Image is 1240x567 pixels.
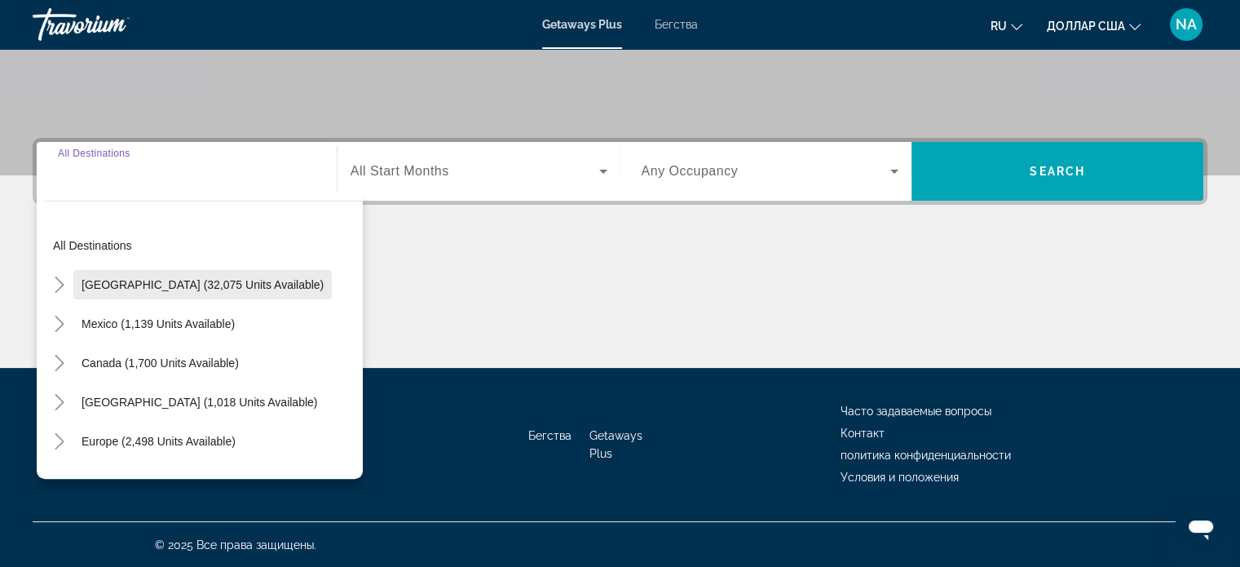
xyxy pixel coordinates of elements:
[991,14,1022,38] button: Изменить язык
[82,435,236,448] span: Europe (2,498 units available)
[991,20,1007,33] font: ru
[45,310,73,339] button: Toggle Mexico (1,139 units available)
[82,396,317,409] span: [GEOGRAPHIC_DATA] (1,018 units available)
[911,142,1203,201] button: Search
[73,388,325,417] button: [GEOGRAPHIC_DATA] (1,018 units available)
[73,466,242,495] button: Australia (195 units available)
[841,471,959,484] a: Условия и положения
[58,148,130,158] span: All Destinations
[542,18,622,31] a: Getaways Plus
[45,349,73,378] button: Toggle Canada (1,700 units available)
[655,18,698,31] a: Бегства
[589,429,642,460] a: Getaways Plus
[1030,165,1085,178] span: Search
[33,3,196,46] a: Травориум
[53,239,132,252] span: All destinations
[1175,502,1227,554] iframe: Кнопка для запуска окна сообщений
[45,388,73,417] button: Toggle Caribbean & Atlantic Islands (1,018 units available)
[351,164,449,178] span: All Start Months
[82,317,235,330] span: Mexico (1,139 units available)
[1165,7,1207,42] button: Меню пользователя
[73,270,332,299] button: [GEOGRAPHIC_DATA] (32,075 units available)
[1176,16,1197,33] font: NA
[841,449,1011,462] a: политика конфиденциальности
[73,309,243,339] button: Mexico (1,139 units available)
[82,278,324,291] span: [GEOGRAPHIC_DATA] (32,075 units available)
[37,142,1203,201] div: Виджет поиска
[45,427,73,456] button: Toggle Europe (2,498 units available)
[841,405,991,418] a: Часто задаваемые вопросы
[642,164,739,178] span: Any Occupancy
[528,429,571,442] a: Бегства
[155,538,316,551] font: © 2025 Все права защищены.
[82,357,239,370] span: Canada (1,700 units available)
[1047,20,1125,33] font: доллар США
[841,427,885,440] a: Контакт
[1047,14,1141,38] button: Изменить валюту
[73,427,244,456] button: Europe (2,498 units available)
[45,271,73,299] button: Toggle United States (32,075 units available)
[45,467,73,495] button: Toggle Australia (195 units available)
[73,348,247,378] button: Canada (1,700 units available)
[45,231,363,260] button: All destinations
